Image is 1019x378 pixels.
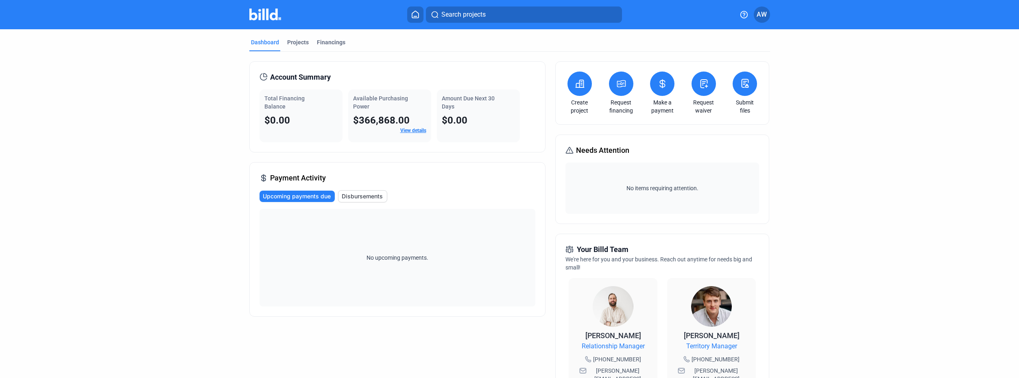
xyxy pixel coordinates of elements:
span: Your Billd Team [577,244,628,255]
span: Territory Manager [686,341,737,351]
button: Upcoming payments due [260,191,335,202]
span: We're here for you and your business. Reach out anytime for needs big and small! [565,256,752,271]
span: [PERSON_NAME] [684,331,740,340]
div: Projects [287,38,309,46]
span: Upcoming payments due [263,192,331,200]
span: AW [757,10,767,20]
span: Relationship Manager [582,341,645,351]
span: [PHONE_NUMBER] [593,355,641,363]
button: AW [754,7,770,23]
span: No upcoming payments. [361,254,434,262]
a: Make a payment [648,98,676,115]
span: [PERSON_NAME] [585,331,641,340]
div: Dashboard [251,38,279,46]
a: View details [400,128,426,133]
span: No items requiring attention. [569,184,756,192]
span: Amount Due Next 30 Days [442,95,495,110]
span: Search projects [441,10,486,20]
span: Disbursements [342,192,383,200]
button: Search projects [426,7,622,23]
span: Total Financing Balance [264,95,305,110]
button: Disbursements [338,190,387,202]
img: Territory Manager [691,286,732,327]
span: Needs Attention [576,145,629,156]
span: Available Purchasing Power [353,95,408,110]
img: Relationship Manager [593,286,633,327]
div: Financings [317,38,345,46]
img: Billd Company Logo [249,9,281,20]
span: Account Summary [270,72,331,83]
span: Payment Activity [270,172,326,184]
span: $366,868.00 [353,115,410,126]
a: Request financing [607,98,635,115]
a: Create project [565,98,594,115]
span: $0.00 [264,115,290,126]
span: $0.00 [442,115,467,126]
span: [PHONE_NUMBER] [692,355,740,363]
a: Request waiver [690,98,718,115]
a: Submit files [731,98,759,115]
